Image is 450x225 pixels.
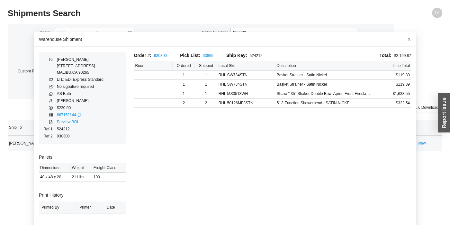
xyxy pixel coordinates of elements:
[134,61,173,70] th: Room
[39,154,126,161] h3: Pallets
[57,90,104,97] td: AS Bath
[277,90,371,97] div: Shaws" 35" Shaker Double Bowl Apron Front Fireclay Kitchen Sink in White
[416,120,442,136] th: undefined sortable
[49,92,53,96] span: home
[407,37,411,42] span: close
[154,53,167,58] a: 930300
[39,202,77,213] th: Printed By
[273,52,411,59] div: $2,199.87
[92,163,126,173] th: Freight Class
[217,89,275,98] td: RHL MS3518WH
[77,113,81,117] span: copy
[277,100,371,106] div: 5" 3-Function Showerhead - SATIN NICKEL
[49,106,53,110] span: dollar
[195,89,217,98] td: 1
[92,173,126,182] td: 100
[8,136,60,151] td: [PERSON_NAME]
[39,173,71,182] td: 40 x 48 x 20
[173,80,195,89] td: 1
[77,112,81,118] div: Copy
[57,56,104,76] div: [PERSON_NAME] [STREET_ADDRESS] MALIBU , CA 90265
[372,98,411,108] td: $322.54
[8,8,334,19] h2: Shipments Search
[39,163,71,173] th: Dimensions
[9,124,54,131] span: Ship To
[49,85,53,89] span: form
[202,28,230,37] label: Order Number
[421,104,438,111] span: Download
[77,202,104,213] th: Printer
[57,133,104,140] td: 930300
[57,76,104,83] td: LTL: EDI Express Standard
[217,61,275,70] th: Local Sku
[43,126,57,133] td: Ref 1
[57,126,104,133] td: 524212
[372,61,411,70] th: Line Total
[180,53,200,58] span: Pick List:
[226,53,247,58] span: Ship Key:
[49,113,53,117] span: barcode
[372,70,411,80] td: $119.39
[435,8,440,18] span: LA
[90,30,94,35] span: swap-right
[40,28,54,37] label: Dates
[39,36,411,43] div: Warehouse Shipment
[71,163,92,173] th: Weight
[57,97,104,104] td: [PERSON_NAME]
[95,29,127,36] input: To
[412,103,442,112] button: downloadDownload
[217,80,275,89] td: RHL SW734STN
[416,106,420,110] span: download
[57,113,76,117] a: 667152144
[90,30,94,35] span: to
[104,202,126,213] th: Date
[226,52,273,59] div: 524212
[173,61,195,70] th: Ordered
[43,133,57,140] td: Ref 2
[173,70,195,80] td: 1
[203,53,213,58] a: 63869
[8,120,60,136] th: Ship To sortable
[275,61,373,70] th: Description
[277,81,371,88] div: Basket Strainer - Satin Nickel
[195,98,217,108] td: 2
[418,141,426,145] a: View
[195,61,217,70] th: Shipped
[134,53,151,58] span: Order #:
[57,83,104,90] td: No signature required
[57,29,88,36] input: From
[71,173,92,182] td: 211 lbs.
[39,192,126,199] h3: Print History
[277,72,371,78] div: Basket Strainer - Satin Nickel
[57,104,104,111] td: $220.00
[173,89,195,98] td: 1
[49,99,53,103] span: user
[173,98,195,108] td: 2
[217,98,275,108] td: RHL 50126MF3STN
[402,32,416,46] button: Close
[49,120,53,124] span: file-pdf
[18,67,54,76] label: Custom Reference
[372,89,411,98] td: $1,638.55
[380,53,392,58] span: Total:
[217,70,275,80] td: RHL SW734STN
[57,120,79,124] a: Preview BOL
[195,80,217,89] td: 1
[43,56,57,76] td: To
[195,70,217,80] td: 1
[372,80,411,89] td: $119.39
